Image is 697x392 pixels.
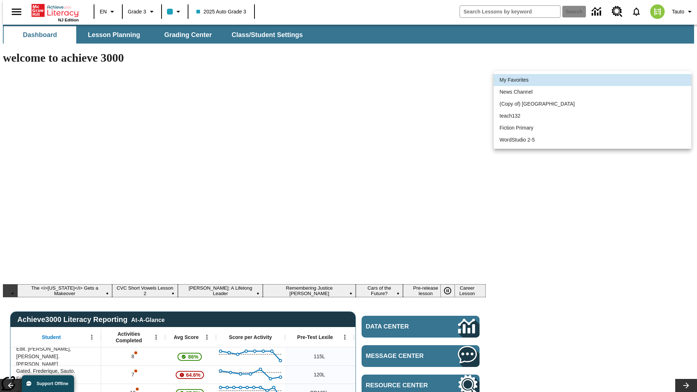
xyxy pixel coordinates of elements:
li: My Favorites [494,74,691,86]
li: teach132 [494,110,691,122]
li: (Copy of) [GEOGRAPHIC_DATA] [494,98,691,110]
li: WordStudio 2-5 [494,134,691,146]
li: News Channel [494,86,691,98]
li: Fiction Primary [494,122,691,134]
